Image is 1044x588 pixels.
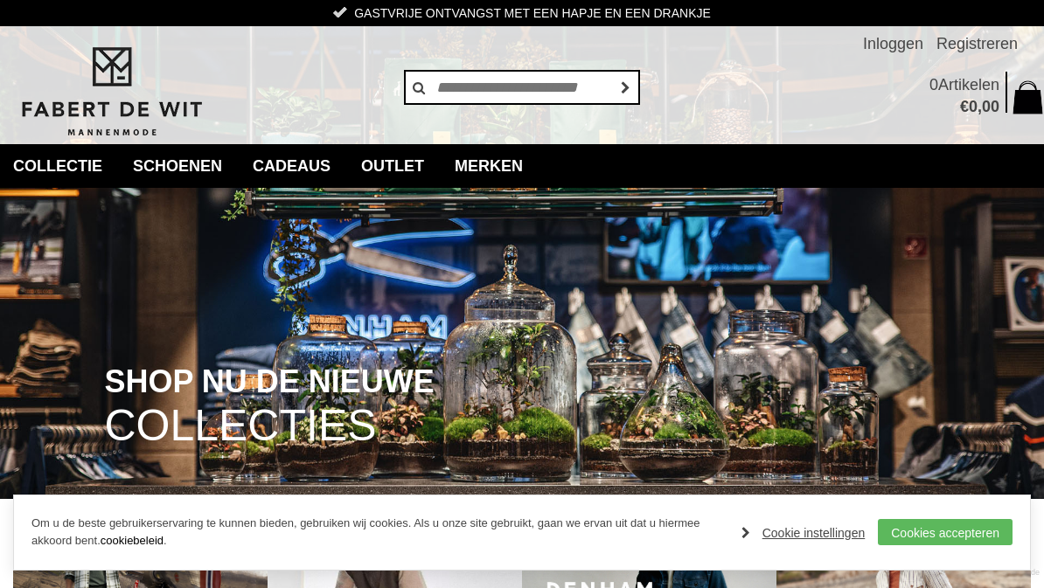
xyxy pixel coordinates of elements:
span: COLLECTIES [104,404,376,448]
a: Cookie instellingen [741,520,866,546]
a: Schoenen [120,144,235,188]
a: Inloggen [863,26,923,61]
a: Registreren [936,26,1018,61]
span: € [960,98,969,115]
img: Fabert de Wit [13,45,210,139]
a: Cadeaus [240,144,344,188]
a: Cookies accepteren [878,519,1013,545]
p: Om u de beste gebruikerservaring te kunnen bieden, gebruiken wij cookies. Als u onze site gebruik... [31,515,724,551]
span: , [978,98,982,115]
a: Merken [442,144,536,188]
a: Outlet [348,144,437,188]
span: 00 [982,98,999,115]
a: cookiebeleid [101,534,164,547]
span: 0 [969,98,978,115]
span: 0 [929,76,938,93]
span: Artikelen [938,76,999,93]
span: SHOP NU DE NIEUWE [104,365,434,398]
